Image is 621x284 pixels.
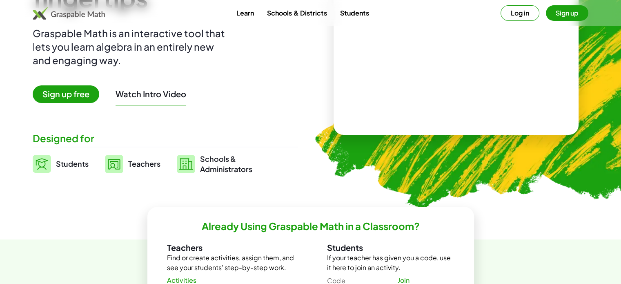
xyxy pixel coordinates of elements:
[395,32,517,94] video: What is this? This is dynamic math notation. Dynamic math notation plays a central role in how Gr...
[327,242,454,253] h3: Students
[128,159,160,168] span: Teachers
[33,155,51,173] img: svg%3e
[327,253,454,273] p: If your teacher has given you a code, use it here to join an activity.
[177,155,195,173] img: svg%3e
[116,89,186,99] button: Watch Intro Video
[546,5,588,21] button: Sign up
[33,85,99,103] span: Sign up free
[501,5,539,21] button: Log in
[200,154,252,174] span: Schools & Administrators
[105,154,160,174] a: Teachers
[105,155,123,173] img: svg%3e
[33,27,229,67] div: Graspable Math is an interactive tool that lets you learn algebra in an entirely new and engaging...
[33,132,298,145] div: Designed for
[260,5,333,20] a: Schools & Districts
[202,220,420,233] h2: Already Using Graspable Math in a Classroom?
[167,253,294,273] p: Find or create activities, assign them, and see your students' step-by-step work.
[56,159,89,168] span: Students
[230,5,260,20] a: Learn
[33,154,89,174] a: Students
[333,5,375,20] a: Students
[167,242,294,253] h3: Teachers
[177,154,252,174] a: Schools &Administrators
